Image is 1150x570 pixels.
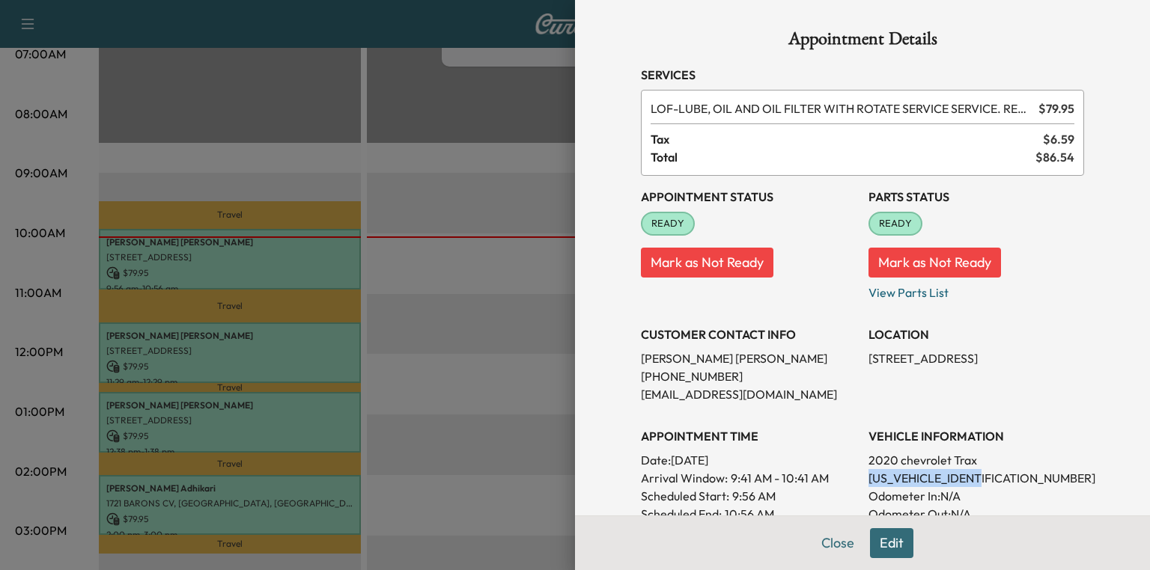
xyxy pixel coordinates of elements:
span: $ 79.95 [1038,99,1074,117]
span: LUBE, OIL AND OIL FILTER WITH ROTATE SERVICE SERVICE. RESET OIL LIFE MONITOR. HAZARDOUS WASTE FEE... [651,99,1032,117]
p: Scheduled End: [641,505,722,523]
button: Mark as Not Ready [868,248,1001,278]
button: Mark as Not Ready [641,248,773,278]
span: Total [651,148,1035,166]
h3: Services [641,66,1084,84]
h3: Parts Status [868,188,1084,206]
p: [EMAIL_ADDRESS][DOMAIN_NAME] [641,385,857,403]
p: 10:56 AM [725,505,774,523]
span: $ 6.59 [1043,130,1074,148]
p: 9:56 AM [732,487,776,505]
p: Arrival Window: [641,469,857,487]
button: Edit [870,528,913,558]
p: [US_VEHICLE_IDENTIFICATION_NUMBER] [868,469,1084,487]
button: Close [812,528,864,558]
span: 9:41 AM - 10:41 AM [731,469,829,487]
span: Tax [651,130,1043,148]
p: 2020 chevrolet Trax [868,451,1084,469]
p: Odometer In: N/A [868,487,1084,505]
h3: CUSTOMER CONTACT INFO [641,325,857,343]
h3: APPOINTMENT TIME [641,427,857,445]
h3: Appointment Status [641,188,857,206]
span: $ 86.54 [1035,148,1074,166]
p: [PHONE_NUMBER] [641,367,857,385]
span: READY [642,216,693,231]
p: [STREET_ADDRESS] [868,349,1084,367]
h3: LOCATION [868,325,1084,343]
p: View Parts List [868,278,1084,301]
h1: Appointment Details [641,30,1084,54]
h3: VEHICLE INFORMATION [868,427,1084,445]
span: READY [870,216,921,231]
p: [PERSON_NAME] [PERSON_NAME] [641,349,857,367]
p: Date: [DATE] [641,451,857,469]
p: Scheduled Start: [641,487,729,505]
p: Odometer Out: N/A [868,505,1084,523]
